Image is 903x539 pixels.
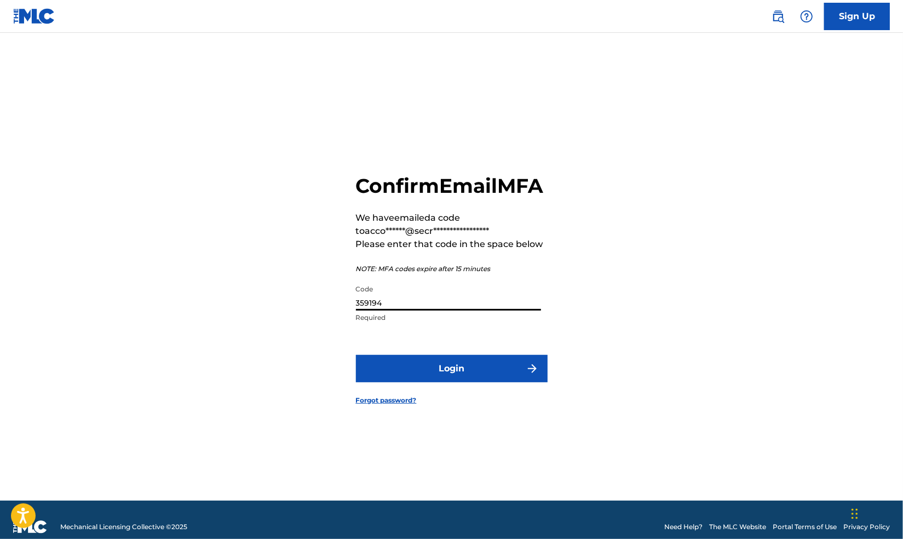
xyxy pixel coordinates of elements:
a: Forgot password? [356,395,417,405]
img: MLC Logo [13,8,55,24]
img: f7272a7cc735f4ea7f67.svg [526,362,539,375]
a: The MLC Website [709,522,766,532]
a: Need Help? [664,522,703,532]
p: Please enter that code in the space below [356,238,548,251]
a: Portal Terms of Use [773,522,837,532]
p: Required [356,313,541,323]
h2: Confirm Email MFA [356,174,548,198]
div: Drag [852,497,858,530]
img: help [800,10,813,23]
p: NOTE: MFA codes expire after 15 minutes [356,264,548,274]
img: logo [13,520,47,534]
div: Help [796,5,818,27]
img: search [772,10,785,23]
a: Sign Up [824,3,890,30]
button: Login [356,355,548,382]
a: Privacy Policy [843,522,890,532]
a: Public Search [767,5,789,27]
iframe: Chat Widget [848,486,903,539]
span: Mechanical Licensing Collective © 2025 [60,522,187,532]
